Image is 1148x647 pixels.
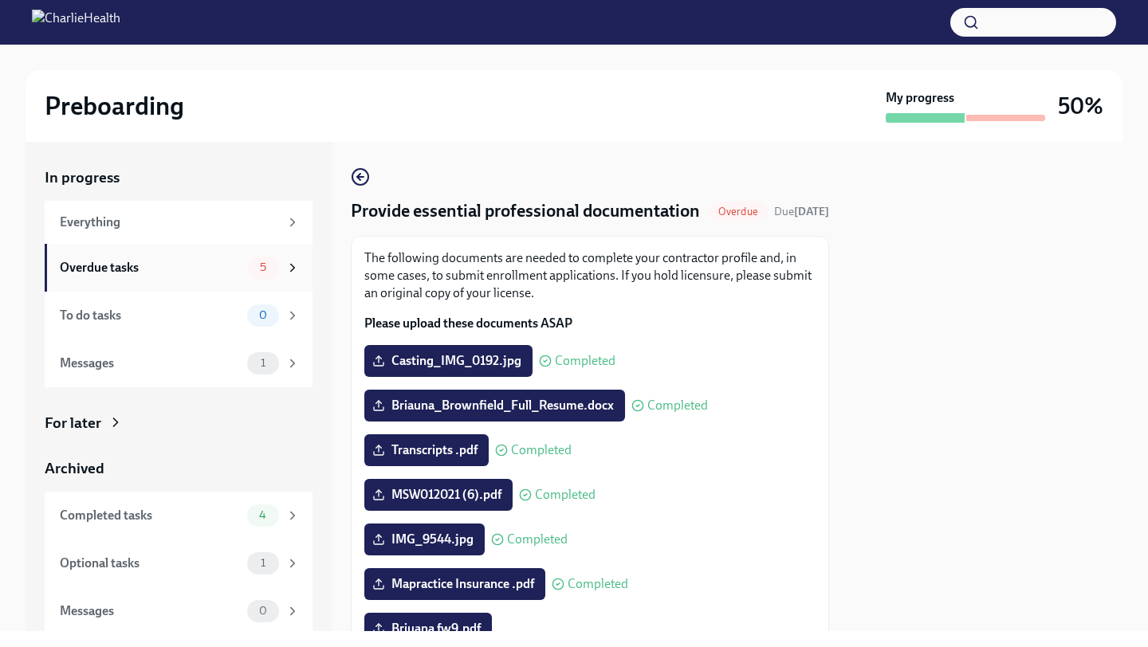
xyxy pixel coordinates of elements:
[60,507,241,524] div: Completed tasks
[60,259,241,276] div: Overdue tasks
[364,434,489,466] label: Transcripts .pdf
[364,345,533,377] label: Casting_IMG_0192.jpg
[351,199,700,223] h4: Provide essential professional documentation
[364,568,545,600] label: Mapractice Insurance .pdf
[375,531,474,547] span: IMG_9544.jpg
[250,261,276,273] span: 5
[375,576,534,592] span: Mapractice Insurance .pdf
[45,292,313,339] a: To do tasks0
[375,353,521,369] span: Casting_IMG_0192.jpg
[364,523,485,555] label: IMG_9544.jpg
[45,539,313,587] a: Optional tasks1
[250,309,277,321] span: 0
[364,390,625,422] label: Briauna_Brownfield_Full_Resume.docx
[364,249,816,302] p: The following documents are needed to complete your contractor profile and, in some cases, to sub...
[45,90,184,122] h2: Preboarding
[375,487,501,503] span: MSW012021 (6).pdf
[511,444,572,457] span: Completed
[364,316,572,331] strong: Please upload these documents ASAP
[45,244,313,292] a: Overdue tasks5
[375,621,481,637] span: Briuana fw9.pdf
[60,307,241,324] div: To do tasks
[45,492,313,539] a: Completed tasks4
[375,398,614,414] span: Briauna_Brownfield_Full_Resume.docx
[774,204,829,219] span: August 14th, 2025 09:00
[794,205,829,218] strong: [DATE]
[364,613,492,645] label: Briuana fw9.pdf
[45,339,313,387] a: Messages1
[886,89,954,107] strong: My progress
[32,10,120,35] img: CharlieHealth
[709,206,768,218] span: Overdue
[251,557,275,569] span: 1
[507,533,568,546] span: Completed
[251,357,275,369] span: 1
[555,355,615,367] span: Completed
[568,578,628,590] span: Completed
[1058,92,1103,120] h3: 50%
[250,605,277,617] span: 0
[60,555,241,572] div: Optional tasks
[535,488,596,501] span: Completed
[45,167,313,188] a: In progress
[60,602,241,620] div: Messages
[45,413,313,433] a: For later
[60,214,279,231] div: Everything
[774,205,829,218] span: Due
[364,479,513,511] label: MSW012021 (6).pdf
[250,509,276,521] span: 4
[45,413,101,433] div: For later
[375,442,478,458] span: Transcripts .pdf
[45,587,313,635] a: Messages0
[60,355,241,372] div: Messages
[647,399,708,412] span: Completed
[45,458,313,479] a: Archived
[45,201,313,244] a: Everything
